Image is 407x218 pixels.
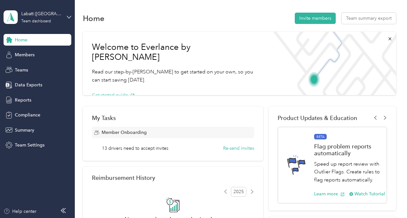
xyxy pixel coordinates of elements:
button: Learn more [314,191,345,197]
p: Speed up report review with Outlier Flags. Create rules to flag reports automatically. [314,160,385,184]
span: Compliance [15,112,40,118]
span: Team Settings [15,142,45,148]
h1: Flag problem reports automatically [314,143,385,157]
button: Invite members [295,13,336,24]
iframe: Everlance-gr Chat Button Frame [371,182,407,218]
button: Re-send invites [223,145,254,152]
button: Team summary export [342,13,396,24]
div: Labatt ([GEOGRAPHIC_DATA]) [21,10,62,17]
button: Help center [4,208,36,215]
span: 2025 [231,187,246,197]
button: Get started guide [92,92,135,99]
span: BETA [314,134,327,140]
span: Teams [15,67,28,73]
div: My Tasks [92,114,254,121]
span: Home [15,37,27,43]
h1: Home [83,15,104,22]
button: Watch Tutorial [349,191,385,197]
h2: Reimbursement History [92,174,155,181]
div: Team dashboard [21,19,51,23]
span: Data Exports [15,82,42,88]
img: Welcome to everlance [268,32,396,95]
span: Members [15,51,35,58]
span: Member Onboarding [102,129,147,136]
span: Product Updates & Education [278,114,357,121]
span: 13 drivers need to accept invites [102,145,168,152]
h1: Welcome to Everlance by [PERSON_NAME] [92,42,259,62]
span: Summary [15,127,34,134]
p: Read our step-by-[PERSON_NAME] to get started on your own, so you can start saving [DATE]. [92,68,259,84]
span: Reports [15,97,31,104]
